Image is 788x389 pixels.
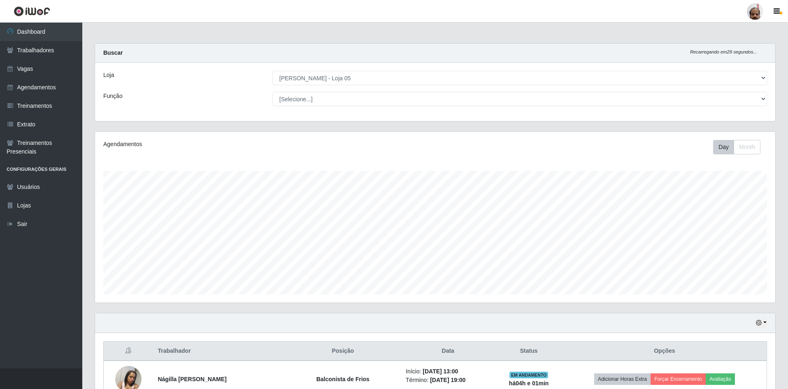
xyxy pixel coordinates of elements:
th: Data [401,342,495,361]
strong: há 04 h e 01 min [509,380,549,387]
div: First group [713,140,760,154]
button: Adicionar Horas Extra [594,373,651,385]
i: Recarregando em 29 segundos... [690,49,757,54]
li: Término: [406,376,490,384]
strong: Buscar [103,49,123,56]
th: Opções [563,342,767,361]
th: Status [495,342,562,361]
time: [DATE] 13:00 [423,368,458,375]
div: Agendamentos [103,140,373,149]
th: Posição [285,342,401,361]
label: Função [103,92,123,100]
strong: Balconista de Frios [316,376,370,382]
button: Month [734,140,760,154]
div: Toolbar with button groups [713,140,767,154]
th: Trabalhador [153,342,285,361]
span: EM ANDAMENTO [509,372,549,378]
li: Início: [406,367,490,376]
button: Avaliação [706,373,735,385]
label: Loja [103,71,114,79]
img: CoreUI Logo [14,6,50,16]
strong: Nágilla [PERSON_NAME] [158,376,226,382]
button: Forçar Encerramento [651,373,706,385]
button: Day [713,140,734,154]
time: [DATE] 19:00 [430,377,465,383]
